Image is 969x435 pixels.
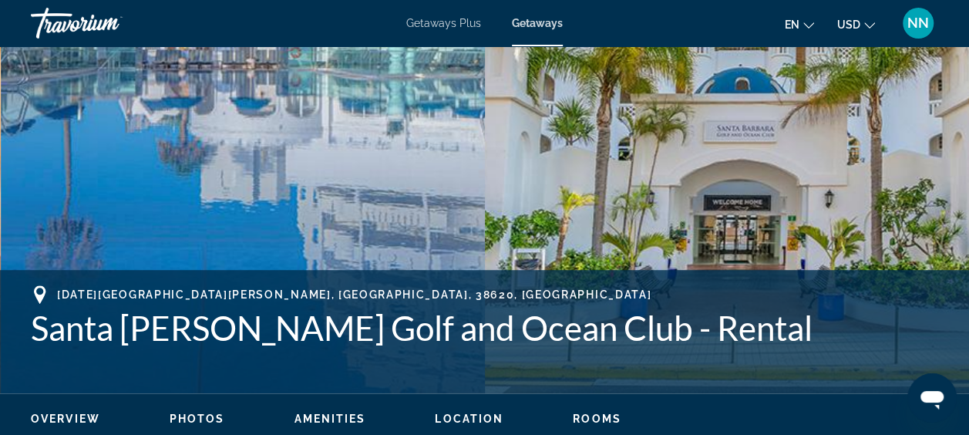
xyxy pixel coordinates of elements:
iframe: Button to launch messaging window [907,373,957,423]
button: Overview [31,412,100,426]
button: User Menu [898,7,938,39]
h1: Santa [PERSON_NAME] Golf and Ocean Club - Rental [31,308,938,348]
button: Change currency [837,13,875,35]
button: Photos [170,412,225,426]
a: Travorium [31,3,185,43]
button: Rooms [573,412,621,426]
button: Amenities [294,412,365,426]
button: Location [435,412,503,426]
button: Change language [785,13,814,35]
a: Getaways Plus [406,17,481,29]
span: USD [837,19,860,31]
span: NN [907,15,929,31]
span: en [785,19,799,31]
span: [DATE][GEOGRAPHIC_DATA][PERSON_NAME], [GEOGRAPHIC_DATA], 38620, [GEOGRAPHIC_DATA] [57,288,651,301]
a: Getaways [512,17,563,29]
